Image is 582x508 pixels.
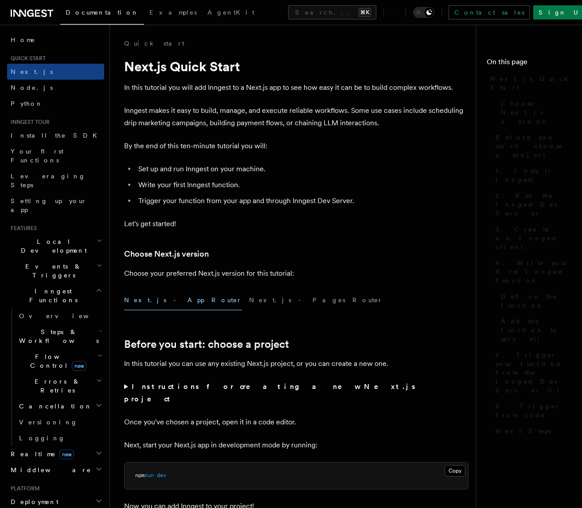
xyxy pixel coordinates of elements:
[11,132,102,139] span: Install the SDK
[7,55,46,62] span: Quick start
[11,68,53,75] span: Next.js
[7,462,104,478] button: Middleware
[487,57,571,71] h4: On this page
[145,472,154,478] span: run
[19,435,65,442] span: Logging
[16,324,104,349] button: Steps & Workflows
[124,58,469,74] h1: Next.js Quick Start
[11,84,53,91] span: Node.js
[19,419,78,426] span: Versioning
[16,377,96,395] span: Errors & Retries
[124,290,242,310] button: Next.js - App Router
[7,127,104,143] a: Install the SDK
[124,358,469,370] p: In this tutorial you can use any existing Next.js project, or you can create a new one.
[11,100,43,107] span: Python
[7,32,104,48] a: Home
[157,472,166,478] span: dev
[16,349,104,373] button: Flow Controlnew
[501,99,571,126] span: Choose Next.js version
[124,381,469,405] summary: Instructions for creating a new Next.js project
[288,5,376,19] button: Search...⌘K
[136,195,469,207] li: Trigger your function from your app and through Inngest Dev Server.
[496,225,571,251] span: 3. Create an Inngest client
[7,168,104,193] a: Leveraging Steps
[501,292,571,310] span: Define the function
[490,74,571,92] span: Next.js Quick Start
[124,416,469,428] p: Once you've chosen a project, open it in a code editor.
[497,313,571,347] a: Add the function to serve()
[496,402,571,419] span: 6. Trigger from code
[124,39,184,48] a: Quick start
[59,450,74,459] span: new
[60,3,144,25] a: Documentation
[11,35,35,44] span: Home
[449,5,530,19] a: Contact sales
[7,258,104,283] button: Events & Triggers
[11,148,63,164] span: Your first Functions
[7,234,104,258] button: Local Development
[19,312,110,319] span: Overview
[7,497,59,506] span: Deployment
[124,81,469,94] p: In this tutorial you will add Inngest to a Next.js app to see how easy it can be to build complex...
[492,398,571,423] a: 6. Trigger from code
[136,163,469,175] li: Set up and run Inngest on your machine.
[16,352,98,370] span: Flow Control
[207,9,254,16] span: AgentKit
[124,104,469,129] p: Inngest makes it easy to build, manage, and execute reliable workflows. Some use cases include sc...
[7,225,37,232] span: Features
[144,3,202,24] a: Examples
[7,283,104,308] button: Inngest Functions
[492,347,571,398] a: 5. Trigger your function from the Inngest Dev Server UI
[7,287,96,304] span: Inngest Functions
[66,9,139,16] span: Documentation
[496,350,571,395] span: 5. Trigger your function from the Inngest Dev Server UI
[7,193,104,218] a: Setting up your app
[16,402,92,411] span: Cancellation
[7,119,50,126] span: Inngest tour
[7,466,91,474] span: Middleware
[497,289,571,313] a: Define the function
[496,133,571,159] span: Before you start: choose a project
[492,188,571,221] a: 2. Run the Inngest Dev Server
[7,262,97,280] span: Events & Triggers
[11,173,86,189] span: Leveraging Steps
[124,248,209,260] a: Choose Next.js version
[487,71,571,96] a: Next.js Quick Start
[124,267,469,280] p: Choose your preferred Next.js version for this tutorial:
[413,7,434,18] button: Toggle dark mode
[16,308,104,324] a: Overview
[72,361,86,371] span: new
[492,255,571,289] a: 4. Write your first Inngest function
[149,9,197,16] span: Examples
[7,96,104,112] a: Python
[16,414,104,430] a: Versioning
[7,308,104,446] div: Inngest Functions
[496,258,571,285] span: 4. Write your first Inngest function
[492,423,571,439] a: Next Steps
[124,439,469,451] p: Next, start your Next.js app in development mode by running:
[492,221,571,255] a: 3. Create an Inngest client
[124,218,469,230] p: Let's get started!
[16,398,104,414] button: Cancellation
[7,237,97,255] span: Local Development
[16,373,104,398] button: Errors & Retries
[497,96,571,129] a: Choose Next.js version
[492,163,571,188] a: 1. Install Inngest
[445,465,465,477] button: Copy
[501,317,571,343] span: Add the function to serve()
[16,327,99,345] span: Steps & Workflows
[492,129,571,163] a: Before you start: choose a project
[7,485,40,492] span: Platform
[249,290,383,310] button: Next.js - Pages Router
[124,382,417,403] strong: Instructions for creating a new Next.js project
[7,450,74,458] span: Realtime
[7,64,104,80] a: Next.js
[11,197,87,213] span: Setting up your app
[496,427,551,435] span: Next Steps
[7,80,104,96] a: Node.js
[124,338,289,350] a: Before you start: choose a project
[135,472,145,478] span: npm
[124,140,469,152] p: By the end of this ten-minute tutorial you will:
[496,191,571,218] span: 2. Run the Inngest Dev Server
[202,3,260,24] a: AgentKit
